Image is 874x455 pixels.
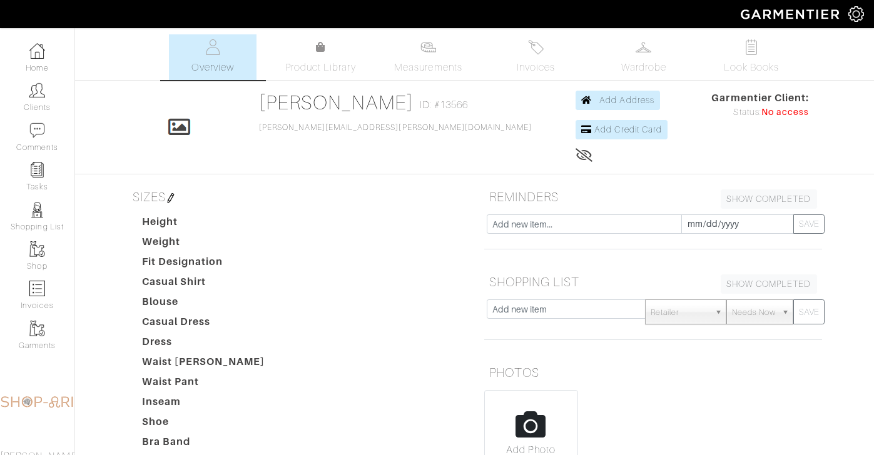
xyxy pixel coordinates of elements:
span: Retailer [651,300,709,325]
a: Wardrobe [600,34,688,80]
dt: Shoe [133,414,275,434]
dt: Weight [133,234,275,254]
a: [PERSON_NAME] [259,91,414,114]
span: Add Address [599,95,654,105]
img: comment-icon-a0a6a9ef722e966f86d9cbdc48e553b5cf19dbc54f86b18d962a5391bc8f6eb6.png [29,122,45,138]
a: Add Credit Card [576,120,668,139]
h5: SIZES [128,184,465,209]
img: todo-9ac3debb85659649dc8f770b8b6100bb5dab4b48dedcbae339e5042a72dfd3cc.svg [743,39,759,55]
img: basicinfo-40fd8af6dae0f16599ec9e87c0ef1c0a1fdea2edbe929e3d69a839185d80c458.svg [205,39,221,55]
img: orders-27d20c2124de7fd6de4e0e44c1d41de31381a507db9b33961299e4e07d508b8c.svg [528,39,544,55]
input: Add new item... [487,214,682,234]
dt: Fit Designation [133,254,275,274]
h5: REMINDERS [484,184,822,209]
a: Product Library [277,40,364,75]
a: Invoices [492,34,580,80]
img: measurements-466bbee1fd09ba9460f595b01e5d73f9e2bff037440d3c8f018324cb6cdf7a4a.svg [420,39,436,55]
span: Product Library [285,60,356,75]
span: Garmentier Client: [711,91,809,106]
span: Add Credit Card [594,124,662,134]
img: orders-icon-0abe47150d42831381b5fb84f609e132dff9fe21cb692f30cb5eec754e2cba89.png [29,281,45,296]
img: dashboard-icon-dbcd8f5a0b271acd01030246c82b418ddd0df26cd7fceb0bd07c9910d44c42f6.png [29,43,45,59]
img: garments-icon-b7da505a4dc4fd61783c78ac3ca0ef83fa9d6f193b1c9dc38574b1d14d53ca28.png [29,241,45,257]
img: clients-icon-6bae9207a08558b7cb47a8932f037763ab4055f8c8b6bfacd5dc20c3e0201464.png [29,82,45,98]
span: Look Books [724,60,780,75]
dt: Bra Band [133,434,275,454]
img: gear-icon-white-bd11855cb880d31180b6d7d6211b90ccbf57a29d726f0c71d8c61bd08dd39cc2.png [848,6,864,22]
dt: Inseam [133,394,275,414]
input: Add new item [487,299,646,319]
span: Needs Now [732,300,776,325]
dt: Waist Pant [133,374,275,394]
span: No access [761,106,809,119]
img: garments-icon-b7da505a4dc4fd61783c78ac3ca0ef83fa9d6f193b1c9dc38574b1d14d53ca28.png [29,321,45,336]
img: pen-cf24a1663064a2ec1b9c1bd2387e9de7a2fa800b781884d57f21acf72779bad2.png [166,193,176,203]
a: SHOW COMPLETED [721,189,817,209]
img: reminder-icon-8004d30b9f0a5d33ae49ab947aed9ed385cf756f9e5892f1edd6e32f2345188e.png [29,162,45,177]
span: ID: #13566 [420,97,469,112]
dt: Dress [133,334,275,354]
span: Invoices [517,60,555,75]
h5: PHOTOS [484,360,822,385]
dt: Height [133,214,275,234]
span: Overview [191,60,233,75]
img: stylists-icon-eb353228a002819b7ec25b43dbf5f0378dd9e0616d9560372ff212230b889e62.png [29,202,45,217]
h5: SHOPPING LIST [484,269,822,294]
img: wardrobe-487a4870c1b7c33e795ec22d11cfc2ed9d08956e64fb3008fe2437562e282088.svg [636,39,651,55]
dt: Waist [PERSON_NAME] [133,354,275,374]
button: SAVE [793,214,825,234]
dt: Blouse [133,294,275,314]
a: Measurements [384,34,472,80]
a: Look Books [708,34,795,80]
div: Status: [711,106,809,119]
span: Wardrobe [621,60,666,75]
a: [PERSON_NAME][EMAIL_ADDRESS][PERSON_NAME][DOMAIN_NAME] [259,123,532,132]
a: Overview [169,34,257,80]
a: SHOW COMPLETED [721,274,817,294]
dt: Casual Dress [133,314,275,334]
img: garmentier-logo-header-white-b43fb05a5012e4ada735d5af1a66efaba907eab6374d6393d1fbf88cb4ef424d.png [734,3,848,25]
span: Measurements [394,60,462,75]
dt: Casual Shirt [133,274,275,294]
a: Add Address [576,91,660,110]
button: SAVE [793,299,825,324]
